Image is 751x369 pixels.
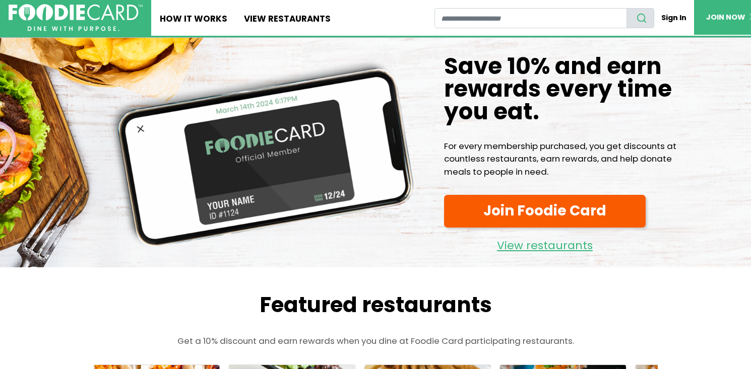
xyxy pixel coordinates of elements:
p: For every membership purchased, you get discounts at countless restaurants, earn rewards, and hel... [444,140,700,178]
h2: Featured restaurants [73,292,678,318]
input: restaurant search [434,8,628,28]
img: FoodieCard; Eat, Drink, Save, Donate [9,4,143,31]
button: search [627,8,654,28]
a: Join Foodie Card [444,195,646,227]
h1: Save 10% and earn rewards every time you eat. [444,55,700,123]
p: Get a 10% discount and earn rewards when you dine at Foodie Card participating restaurants. [73,335,678,347]
a: Sign In [654,8,694,28]
a: View restaurants [444,232,646,255]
